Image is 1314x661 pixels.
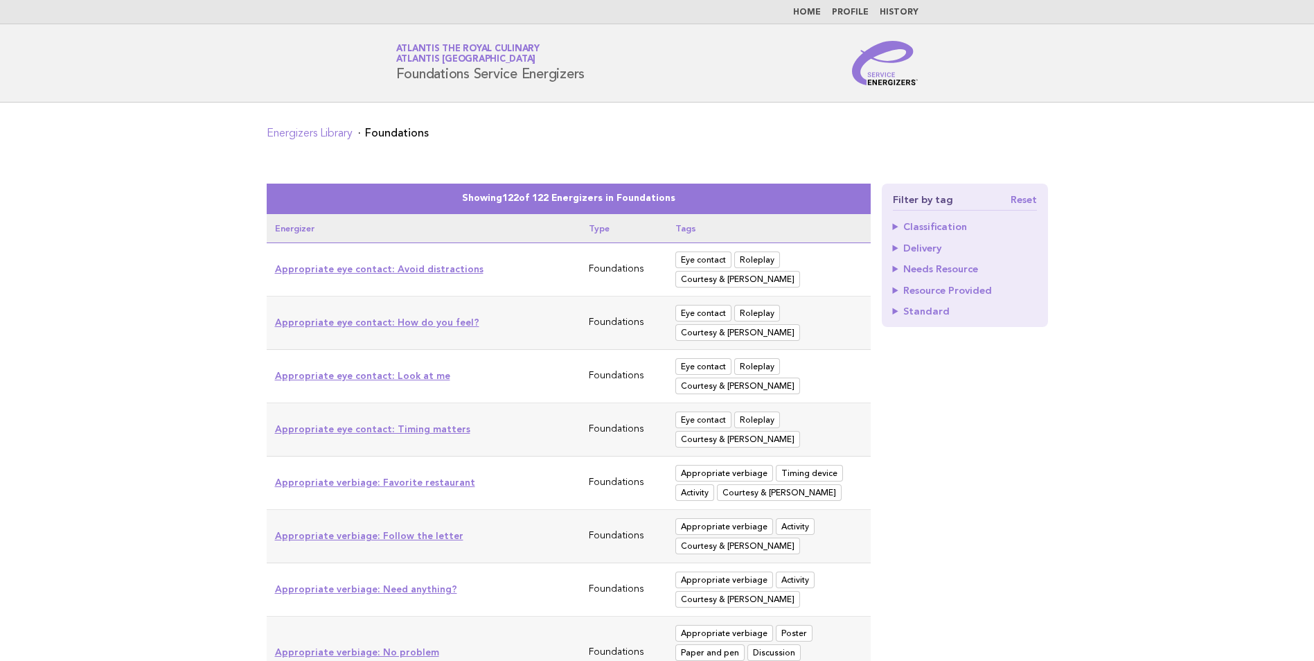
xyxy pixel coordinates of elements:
th: Tags [667,214,870,243]
a: Appropriate verbiage: Follow the letter [275,530,463,541]
a: Appropriate eye contact: Timing matters [275,423,470,434]
a: Profile [832,8,869,17]
img: Service Energizers [852,41,918,85]
span: Poster [776,625,813,642]
span: Activity [776,518,815,535]
a: Energizers Library [267,128,353,139]
td: Foundations [580,457,668,510]
caption: Showing of 122 Energizers in Foundations [267,184,871,214]
td: Foundations [580,563,668,617]
span: Timing device [776,465,843,482]
span: Eye contact [675,252,731,268]
span: Eye contact [675,412,731,428]
span: Appropriate verbiage [675,465,773,482]
a: Appropriate eye contact: Avoid distractions [275,263,483,274]
span: Eye contact [675,305,731,321]
summary: Resource Provided [893,285,1037,295]
summary: Delivery [893,243,1037,253]
td: Foundations [580,243,668,297]
span: Discussion [747,644,801,661]
a: Appropriate verbiage: Favorite restaurant [275,477,475,488]
span: Activity [776,572,815,588]
span: Atlantis [GEOGRAPHIC_DATA] [396,55,536,64]
span: Courtesy & Manners [675,324,800,341]
span: Appropriate verbiage [675,572,773,588]
td: Foundations [580,403,668,457]
summary: Classification [893,222,1037,231]
td: Foundations [580,510,668,563]
span: Appropriate verbiage [675,518,773,535]
h1: Foundations Service Energizers [396,45,585,81]
span: Courtesy & Manners [717,484,842,501]
span: Appropriate verbiage [675,625,773,642]
a: Appropriate verbiage: Need anything? [275,583,457,594]
h4: Filter by tag [893,195,1037,211]
td: Foundations [580,297,668,350]
summary: Standard [893,306,1037,316]
a: History [880,8,918,17]
a: Atlantis the Royal CulinaryAtlantis [GEOGRAPHIC_DATA] [396,44,540,64]
a: Home [793,8,821,17]
td: Foundations [580,350,668,403]
th: Type [580,214,668,243]
span: Courtesy & Manners [675,538,800,554]
span: Courtesy & Manners [675,591,800,608]
span: Courtesy & Manners [675,271,800,288]
span: Activity [675,484,714,501]
span: Courtesy & Manners [675,378,800,394]
summary: Needs Resource [893,264,1037,274]
li: Foundations [358,127,429,139]
span: Roleplay [734,252,780,268]
span: 122 [502,194,519,203]
span: Roleplay [734,412,780,428]
th: Energizer [267,214,580,243]
a: Appropriate verbiage: No problem [275,646,439,658]
span: Paper and pen [675,644,745,661]
span: Eye contact [675,358,731,375]
a: Reset [1011,195,1037,204]
a: Appropriate eye contact: Look at me [275,370,450,381]
span: Courtesy & Manners [675,431,800,448]
span: Roleplay [734,305,780,321]
span: Roleplay [734,358,780,375]
a: Appropriate eye contact: How do you feel? [275,317,479,328]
